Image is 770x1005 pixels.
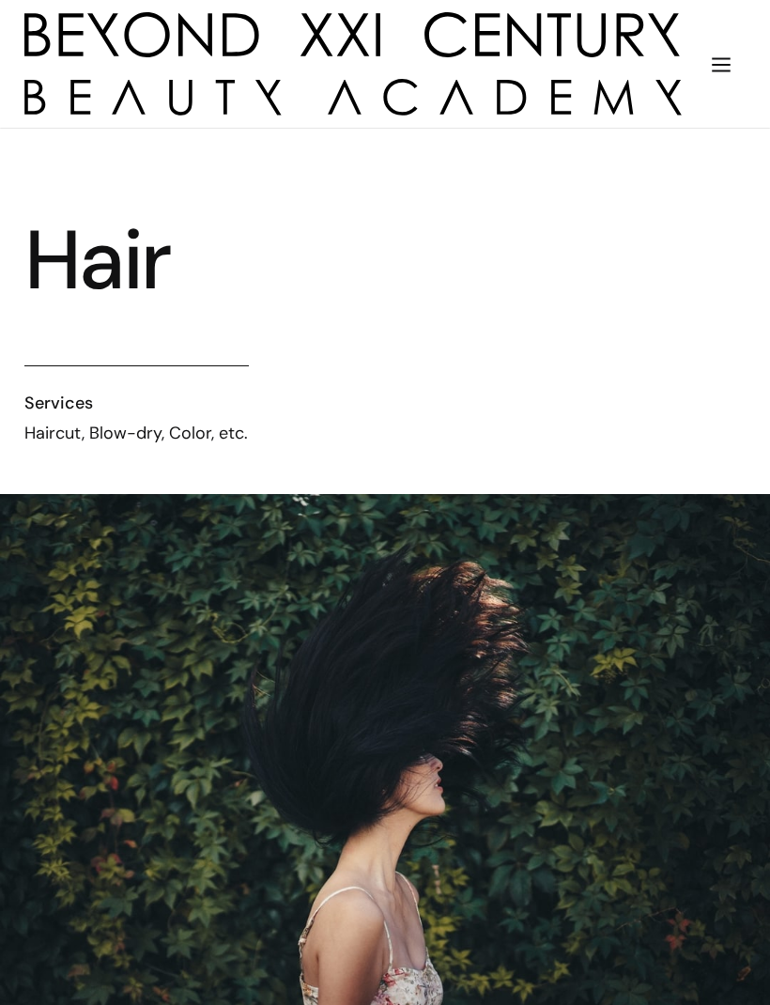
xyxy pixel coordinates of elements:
a: home [24,12,682,116]
h1: Hair [24,226,488,294]
div: menu [697,39,746,89]
h6: Services [24,391,249,415]
img: beyond 21st century beauty academy logo [24,12,682,116]
div: Haircut, Blow-dry, Color, etc. [24,421,249,445]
